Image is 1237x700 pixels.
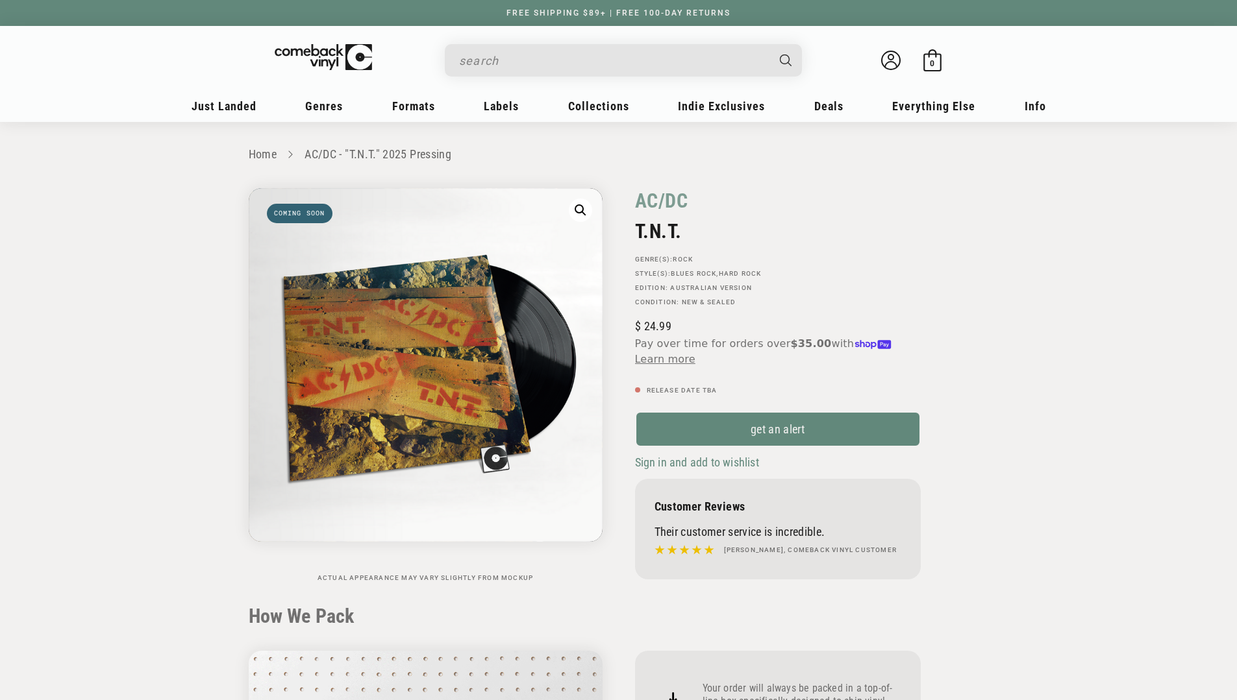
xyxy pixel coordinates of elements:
nav: breadcrumbs [249,145,989,164]
span: Just Landed [192,99,256,113]
p: Condition: New & Sealed [635,298,921,306]
span: Collections [568,99,629,113]
a: AC/DC - "T.N.T." 2025 Pressing [305,147,451,161]
h2: How We Pack [249,605,989,628]
span: Formats [392,99,435,113]
a: Blues Rock [671,270,716,277]
p: Customer Reviews [655,500,901,513]
span: 0 [930,58,934,68]
a: Home [249,147,277,161]
span: Indie Exclusives [678,99,765,113]
p: Actual appearance may vary slightly from mockup [249,574,603,582]
button: Search [768,44,803,77]
span: 24.99 [635,319,671,333]
a: AC/DC [635,188,688,213]
img: star5.svg [655,542,714,559]
span: Coming soon [267,204,332,223]
span: Everything Else [892,99,975,113]
p: GENRE(S): [635,256,921,263]
div: Search [445,44,802,77]
span: $ [635,319,641,333]
span: Sign in and add to wishlist [635,455,759,469]
a: Rock [673,256,693,263]
span: Release Date TBA [647,387,718,394]
h4: [PERSON_NAME], Comeback Vinyl customer [724,545,897,555]
span: Info [1025,99,1046,113]
input: search [459,47,767,74]
a: get an alert [635,411,921,447]
span: Deals [814,99,843,113]
p: STYLE(S): , [635,270,921,278]
media-gallery: Gallery Viewer [249,188,603,582]
a: Hard Rock [719,270,762,277]
h2: T.N.T. [635,220,921,243]
button: Sign in and add to wishlist [635,455,763,470]
p: Edition: Australian Version [635,284,921,292]
p: Their customer service is incredible. [655,525,901,538]
span: Genres [305,99,343,113]
span: Labels [484,99,519,113]
a: FREE SHIPPING $89+ | FREE 100-DAY RETURNS [494,8,743,18]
